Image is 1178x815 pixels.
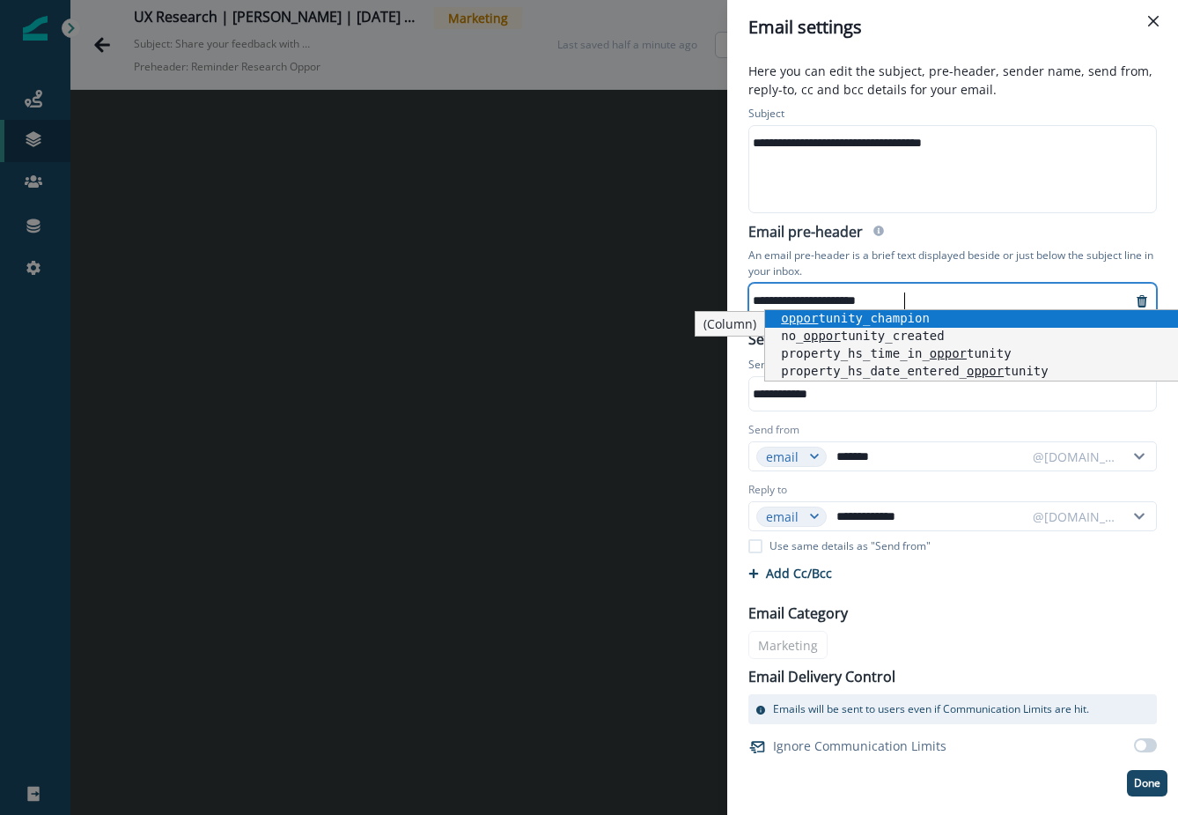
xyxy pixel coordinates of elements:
[781,329,944,343] span: no_ tunity_created
[1127,770,1167,796] button: Done
[695,311,765,337] div: (Column)
[804,329,841,343] span: oppor
[781,311,930,325] span: tunity_champion
[738,62,1167,102] p: Here you can edit the subject, pre-header, sender name, send from, reply-to, cc and bcc details f...
[769,538,931,554] p: Use same details as "Send from"
[1139,7,1167,35] button: Close
[1033,508,1117,526] div: @[DOMAIN_NAME]
[781,311,818,325] span: oppor
[748,357,814,376] p: Sender name
[781,346,1011,360] span: property_hs_time_in_ tunity
[748,666,895,687] p: Email Delivery Control
[748,482,787,498] label: Reply to
[748,106,784,125] p: Subject
[773,737,946,755] p: Ignore Communication Limits
[748,244,1157,283] p: An email pre-header is a brief text displayed beside or just below the subject line in your inbox.
[766,448,801,466] div: email
[738,325,854,350] p: Sender details
[1033,448,1117,466] div: @[DOMAIN_NAME]
[1135,294,1149,308] svg: remove-preheader
[1134,777,1160,789] p: Done
[748,603,848,624] p: Email Category
[930,346,967,360] span: oppor
[748,565,832,582] button: Add Cc/Bcc
[748,224,863,244] h2: Email pre-header
[766,508,801,526] div: email
[748,14,1157,41] div: Email settings
[748,422,799,438] label: Send from
[773,701,1089,717] p: Emails will be sent to users even if Communication Limits are hit.
[967,364,1004,378] span: oppor
[781,364,1048,378] span: property_hs_date_entered_ tunity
